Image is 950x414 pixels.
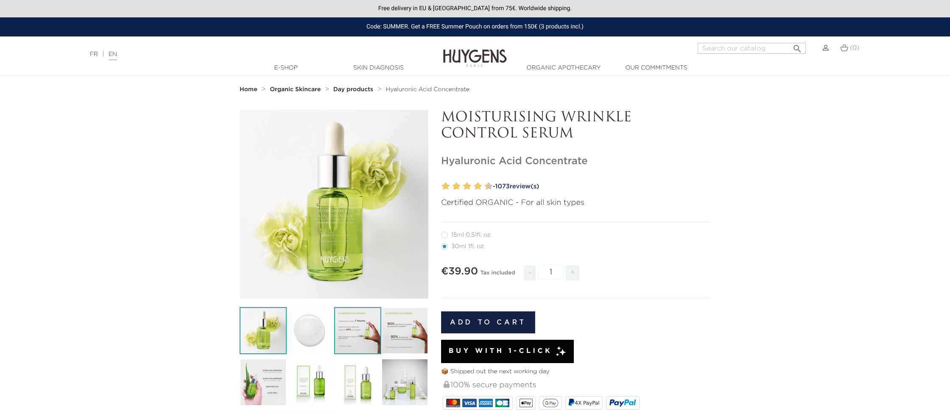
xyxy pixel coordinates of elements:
[440,180,443,193] label: 1
[441,155,710,168] h1: Hyaluronic Acid Concentrate
[240,87,257,92] strong: Home
[386,87,469,92] span: Hyaluronic Acid Concentrate
[386,86,469,93] a: Hyaluronic Acid Concentrate
[443,36,507,68] img: Huygens
[333,87,373,92] strong: Day products
[521,64,606,73] a: Organic Apothecary
[486,180,493,193] label: 10
[454,180,461,193] label: 4
[336,64,421,73] a: Skin Diagnosis
[472,180,475,193] label: 7
[475,180,482,193] label: 8
[480,264,515,287] div: Tax included
[462,399,476,407] img: VISA
[850,45,859,51] span: (0)
[490,180,710,193] a: -1073review(s)
[461,180,464,193] label: 5
[333,86,375,93] a: Day products
[441,367,710,376] p: 📦 Shipped out the next working day
[240,86,259,93] a: Home
[450,180,453,193] label: 3
[479,399,493,407] img: AMEX
[243,64,328,73] a: E-Shop
[524,266,536,280] span: -
[441,243,495,250] label: 30ml 1fl. oz.
[270,86,323,93] a: Organic Skincare
[441,110,710,143] p: MOISTURISING WRINKLE CONTROL SERUM
[495,183,510,190] span: 1073
[698,43,806,54] input: Search
[86,49,390,59] div: |
[520,399,533,407] img: apple_pay
[792,41,802,51] i: 
[90,51,98,57] a: FR
[495,399,509,407] img: CB_NATIONALE
[614,64,699,73] a: Our commitments
[575,400,599,406] span: 4X PayPal
[443,376,710,394] div: 100% secure payments
[538,265,564,280] input: Quantity
[790,40,805,52] button: 
[444,180,450,193] label: 2
[465,180,471,193] label: 6
[566,266,579,280] span: +
[441,197,710,209] p: Certified ORGANIC - For all skin types
[483,180,486,193] label: 9
[446,399,460,407] img: MASTERCARD
[441,232,502,238] label: 15ml 0.51fl. oz.
[441,266,478,277] span: €39.90
[109,51,117,60] a: EN
[542,399,559,407] img: google_pay
[444,381,450,388] img: 100% secure payments
[441,311,535,333] button: Add to cart
[270,87,321,92] strong: Organic Skincare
